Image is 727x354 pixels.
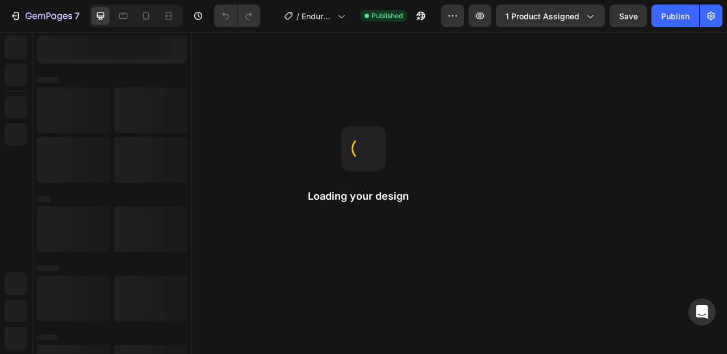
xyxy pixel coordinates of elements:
h2: Loading your design [308,189,419,203]
span: / [296,10,299,22]
div: Open Intercom Messenger [688,298,716,326]
span: 1 product assigned [505,10,579,22]
p: 7 [74,9,80,23]
span: EnduraXcel ISO Whey++ – Choclate Chunk - [MEDICAL_DATA] + Collagen [302,10,333,22]
button: Save [609,5,647,27]
button: 7 [5,5,85,27]
button: Publish [651,5,699,27]
span: Published [371,11,403,21]
div: Publish [661,10,690,22]
span: Save [619,11,638,21]
div: Undo/Redo [214,5,260,27]
button: 1 product assigned [496,5,605,27]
